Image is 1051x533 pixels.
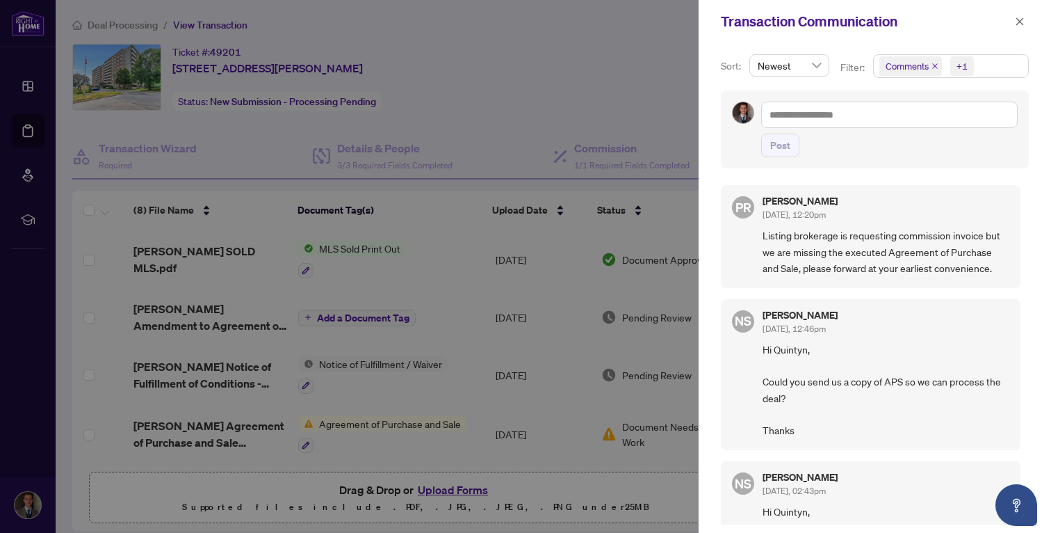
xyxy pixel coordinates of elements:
div: +1 [956,59,968,73]
button: Open asap [995,484,1037,526]
span: Comments [879,56,942,76]
span: PR [735,198,751,217]
span: NS [735,311,751,331]
span: Hi Quintyn, Could you send us a copy of APS so we can process the deal? Thanks [763,342,1009,439]
span: close [931,63,938,70]
span: Comments [886,59,929,73]
p: Sort: [721,58,744,74]
span: Newest [758,55,821,76]
img: Profile Icon [733,102,753,123]
span: [DATE], 12:20pm [763,209,826,220]
h5: [PERSON_NAME] [763,196,838,206]
span: Listing brokerage is requesting commission invoice but we are missing the executed Agreement of P... [763,228,1009,276]
span: NS [735,474,751,493]
h5: [PERSON_NAME] [763,310,838,320]
h5: [PERSON_NAME] [763,472,838,482]
span: close [1015,17,1025,26]
button: Post [761,134,799,157]
span: [DATE], 02:43pm [763,486,826,496]
p: Filter: [840,60,867,75]
span: [DATE], 12:46pm [763,324,826,334]
div: Transaction Communication [721,11,1011,32]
